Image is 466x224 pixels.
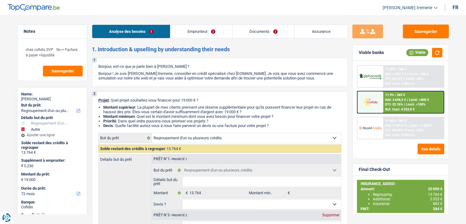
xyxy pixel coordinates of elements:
strong: Montant minimum [103,114,135,119]
div: Ref. Cost: 4 253,8 € [385,107,415,111]
span: - Priorité 1 [170,157,187,161]
span: DTI: 32.76% [385,102,403,106]
h5: Notes [24,29,81,34]
div: Additional: [373,197,442,201]
span: NAI: 3 199,5 € [385,124,406,128]
button: Sauvegarder [43,66,83,76]
label: Détails but du prêt [152,177,183,187]
div: fr [453,5,458,10]
div: 13.764 € [21,150,83,155]
div: Viable [406,49,428,56]
label: Devis ? [152,199,183,209]
label: Durée du prêt: [21,186,82,191]
div: Amount: [361,187,442,191]
span: 13.764 € [166,146,181,151]
div: Taux d'intérêt: [21,213,83,218]
div: Banque: [21,200,83,205]
div: Solde restant des crédits à regrouper [21,141,83,150]
strong: Montant supérieur [103,105,135,110]
div: 1 [92,58,97,63]
li: : Dans quel ordre pouvons-nous prioriser vos projets ? [103,119,341,123]
div: 11.9% | 365 € [385,93,405,97]
div: Ref. Cost: 4 090,3 € [385,133,415,137]
img: TopCompare Logo [8,4,60,11]
div: PMT: [361,207,442,211]
div: Name: [21,92,83,97]
img: AlphaCredit [359,73,382,80]
span: Limit: >800 € [409,98,429,102]
span: Sauvegarder [51,69,74,73]
span: / [404,128,405,132]
div: Supprimer [321,213,341,217]
div: Cofidis [21,205,83,210]
div: 2 [92,92,97,96]
label: But du prêt: [21,103,82,108]
a: Analyse des besoins [92,25,170,38]
span: Devis [103,123,113,128]
p: Bonjour, est-ce que je parle bien à [PERSON_NAME] ? [98,64,341,69]
button: See details [418,144,444,154]
span: 883 € [433,202,442,206]
span: Limit: >750 € [409,72,429,76]
span: DTI: 34.23% [385,77,403,81]
span: € [285,188,291,198]
span: NAI: 2 527,7 € [385,72,406,76]
button: Sauvegarder [403,25,449,38]
label: Montant [152,188,183,198]
label: Supplément à emprunter: [21,158,82,163]
span: Limit: >1.033 € [409,124,432,128]
span: Limit: <65% [406,128,424,132]
span: € [21,177,23,182]
div: 11.45% | 361 € [385,119,407,123]
div: Prêt n°1 [152,157,189,161]
div: Insurance: [373,202,442,206]
label: Détails but du prêt [99,154,152,161]
span: 20 000 € [428,187,442,191]
span: Limit: <65% [406,77,424,81]
div: Ajouter une ligne [21,133,83,137]
label: But du prêt [152,165,183,175]
div: INSURANCE, ADDED: [361,182,442,186]
p: : Quel projet souhaitez-vous financer pour 19 000 € ? [98,98,341,102]
img: Record Credits [359,122,382,133]
span: / [407,124,408,128]
li: : La plupart de mes clients prennent une réserve supplémentaire pour qu'ils puissent financer leu... [103,105,341,114]
span: - Priorité 2 [170,214,187,217]
span: € [21,163,23,168]
li: : Quelle facilité auriez-vous à nous faire parvenir un devis ou une facture pour votre projet ? [103,123,341,128]
a: [PERSON_NAME].tremerie [378,3,438,13]
label: Montant du prêt: [21,172,82,177]
div: Final Check-Out [359,167,390,172]
span: 13 764 € [428,192,442,197]
p: Bonjour ! Je suis [PERSON_NAME].tremerie, conseiller en crédit spécialisé chez [DOMAIN_NAME]. Je ... [98,71,341,80]
a: Documents [233,25,295,38]
div: [PERSON_NAME] [21,97,83,102]
label: Montant min. [247,188,285,198]
span: Projet [98,98,109,102]
span: / [404,77,405,81]
div: Ref. Cost: 4 286,9 € [385,82,415,86]
div: Regrouping: [373,192,442,197]
img: Cofidis [359,96,382,108]
span: NAI: 2 698,5 € [385,98,406,102]
span: Limit: <100% [406,102,426,106]
span: / [404,102,405,106]
span: / [407,98,408,102]
span: / [407,72,408,76]
span: [PERSON_NAME].tremerie [383,5,432,10]
li: : Quel est le montant minimum dont vous avez besoin pour financer votre projet ? [103,114,341,119]
div: Prêt n°2 [152,213,189,217]
span: 384 € [433,207,442,211]
span: Solde restant des crédits à regrouper [100,146,165,151]
div: Détails but du prêt [21,115,83,120]
a: Assurance [295,25,347,38]
h2: 1. Introduction & upselling by understanding their needs [92,46,348,53]
div: 11.99% | 365 € [385,67,407,71]
strong: Priorité [103,119,116,123]
span: DTI: 28.63% [385,128,403,132]
a: Emprunteur [170,25,232,38]
span: 5 353 € [430,197,442,201]
div: Viable banks [359,50,384,55]
label: But du prêt [99,133,152,143]
span: € [183,188,189,198]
